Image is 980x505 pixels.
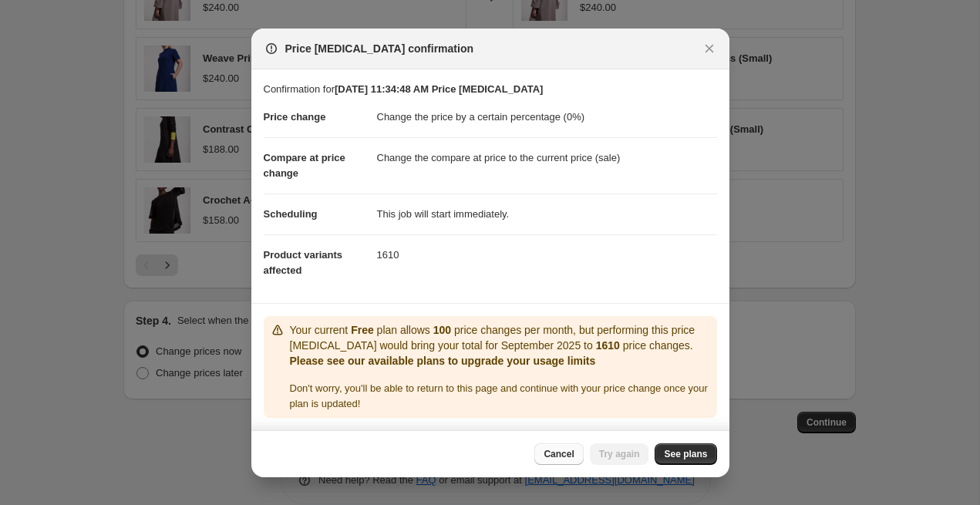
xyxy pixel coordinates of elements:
span: Price [MEDICAL_DATA] confirmation [285,41,474,56]
p: Confirmation for [264,82,717,97]
span: Price change [264,111,326,123]
dd: Change the price by a certain percentage (0%) [377,97,717,137]
dd: 1610 [377,234,717,275]
a: See plans [655,443,716,465]
span: Cancel [544,448,574,460]
span: See plans [664,448,707,460]
button: Close [699,38,720,59]
span: Compare at price change [264,152,345,179]
dd: This job will start immediately. [377,194,717,234]
b: 1610 [596,339,620,352]
p: Your current plan allows price changes per month, but performing this price [MEDICAL_DATA] would ... [290,322,711,353]
dd: Change the compare at price to the current price (sale) [377,137,717,178]
b: 100 [433,324,451,336]
span: Scheduling [264,208,318,220]
span: Don ' t worry, you ' ll be able to return to this page and continue with your price change once y... [290,382,708,409]
span: Product variants affected [264,249,343,276]
b: Free [351,324,374,336]
b: [DATE] 11:34:48 AM Price [MEDICAL_DATA] [335,83,543,95]
button: Cancel [534,443,583,465]
p: Please see our available plans to upgrade your usage limits [290,353,711,369]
